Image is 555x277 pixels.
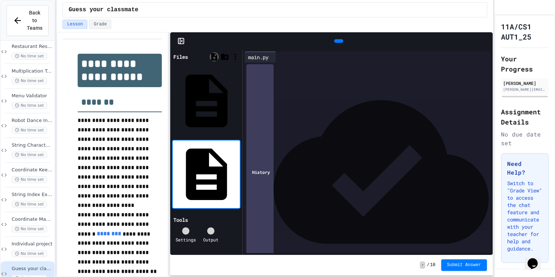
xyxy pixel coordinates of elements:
[501,54,548,74] h2: Your Progress
[501,107,548,127] h2: Assignment Details
[430,262,435,268] span: 10
[12,151,47,158] span: No time set
[12,53,47,60] span: No time set
[12,44,53,50] span: Restaurant Reservation System
[173,216,188,224] div: Tools
[12,102,47,109] span: No time set
[501,130,548,147] div: No due date set
[12,118,53,124] span: Robot Dance Instructor
[441,259,487,271] button: Submit Answer
[62,20,87,29] button: Lesson
[503,87,546,92] div: [PERSON_NAME][EMAIL_ADDRESS][PERSON_NAME][DOMAIN_NAME]
[12,216,53,223] span: Coordinate Mapper
[176,236,196,243] div: Settings
[244,53,272,61] div: main.py
[12,127,47,134] span: No time set
[69,5,138,14] span: Guess your classmate
[420,261,425,269] span: -
[525,248,548,270] iframe: chat widget
[12,93,53,99] span: Menu Validator
[12,266,53,272] span: Guess your classmate
[7,5,49,36] button: Back to Teams
[12,142,53,148] span: String Character Inspector
[12,167,53,173] span: Coordinate Keeper
[501,21,548,42] h1: 11A/CS1 AUT1_25
[427,262,429,268] span: /
[507,180,542,252] p: Switch to "Grade View" to access the chat feature and communicate with your teacher for help and ...
[12,201,47,208] span: No time set
[12,250,47,257] span: No time set
[173,53,188,61] div: Files
[12,225,47,232] span: No time set
[244,52,276,62] div: main.py
[12,68,53,74] span: Multiplication Table Builder
[507,159,542,177] h3: Need Help?
[27,9,42,32] span: Back to Teams
[89,20,111,29] button: Grade
[12,241,53,247] span: Individual project
[12,176,47,183] span: No time set
[12,192,53,198] span: String Index Explorer
[203,236,218,243] div: Output
[447,262,481,268] span: Submit Answer
[12,77,47,84] span: No time set
[503,80,546,86] div: [PERSON_NAME]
